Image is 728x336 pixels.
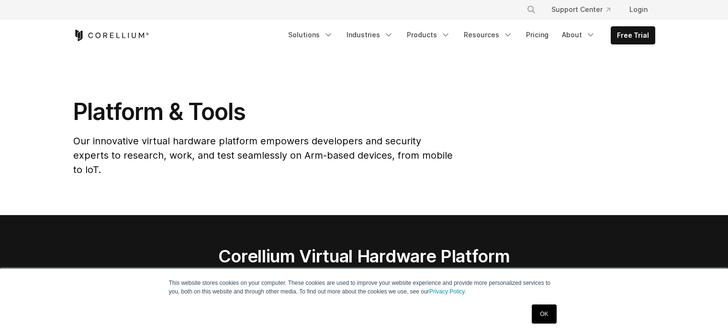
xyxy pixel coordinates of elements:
[73,135,453,175] span: Our innovative virtual hardware platform empowers developers and security experts to research, wo...
[515,1,655,18] div: Navigation Menu
[282,26,655,44] div: Navigation Menu
[429,288,466,295] a: Privacy Policy.
[73,30,149,41] a: Corellium Home
[282,26,339,43] a: Solutions
[520,26,554,43] a: Pricing
[556,26,601,43] a: About
[458,26,518,43] a: Resources
[622,1,655,18] a: Login
[73,98,455,126] h1: Platform & Tools
[173,246,555,267] h2: Corellium Virtual Hardware Platform
[544,1,618,18] a: Support Center
[169,279,560,296] p: This website stores cookies on your computer. These cookies are used to improve your website expe...
[532,304,556,324] a: OK
[611,27,655,44] a: Free Trial
[401,26,456,43] a: Products
[341,26,399,43] a: Industries
[523,1,540,18] button: Search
